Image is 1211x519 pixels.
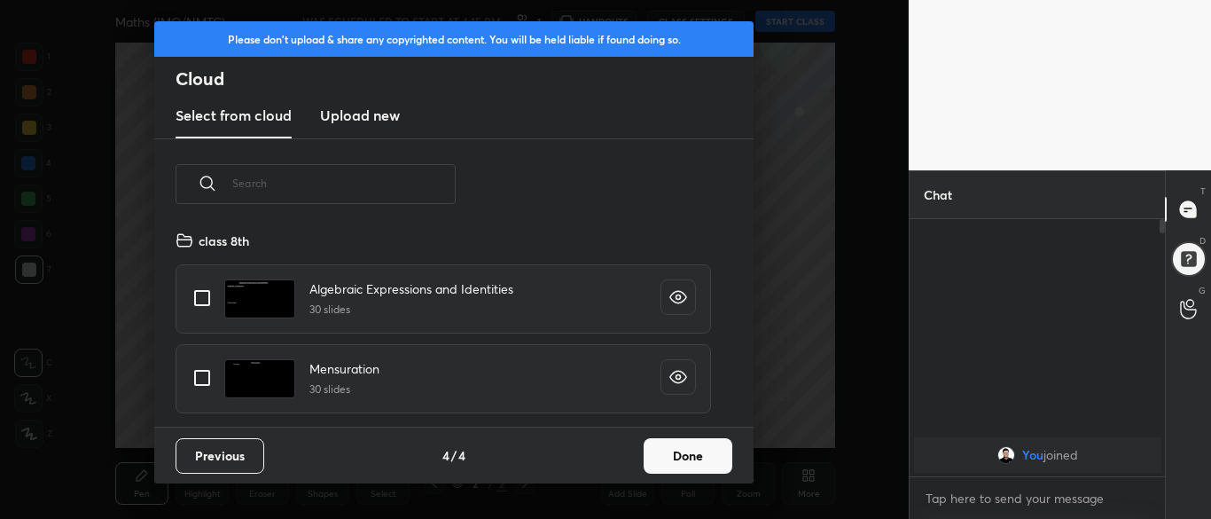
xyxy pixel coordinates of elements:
[1199,234,1206,248] p: D
[199,232,249,250] h4: class 8th
[309,302,513,318] h5: 30 slides
[644,438,732,474] button: Done
[224,359,295,398] img: 1754551788CQ5T25.pdf
[154,21,754,57] div: Please don't upload & share any copyrighted content. You will be held liable if found doing so.
[309,381,379,397] h5: 30 slides
[1043,448,1078,462] span: joined
[1200,185,1206,198] p: T
[442,446,449,465] h4: 4
[232,145,456,221] input: Search
[176,67,754,90] h2: Cloud
[451,446,457,465] h4: /
[176,438,264,474] button: Previous
[1199,284,1206,297] p: G
[910,171,966,218] p: Chat
[997,446,1015,464] img: 46c2678ad52940e7ac57de15f85343f0.jpg
[320,105,400,126] h3: Upload new
[1022,448,1043,462] span: You
[176,105,292,126] h3: Select from cloud
[224,279,295,318] img: 1753776218PCR5V5.pdf
[910,434,1166,476] div: grid
[458,446,465,465] h4: 4
[154,224,732,427] div: grid
[309,359,379,378] h4: Mensuration
[199,426,266,444] h4: CLASS 10th
[309,279,513,298] h4: Algebraic Expressions and Identities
